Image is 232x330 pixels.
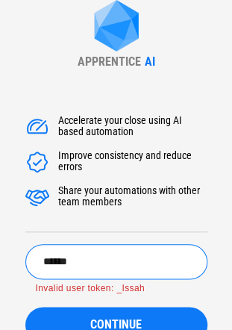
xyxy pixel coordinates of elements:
img: Accelerate [25,115,49,139]
div: APPRENTICE [78,55,141,69]
div: Share your automations with other team members [58,185,207,209]
div: Improve consistency and reduce errors [58,150,207,174]
div: AI [145,55,155,69]
img: Accelerate [25,185,49,209]
img: Accelerate [25,150,49,174]
p: Invalid user token: _Issah [36,281,197,296]
div: Accelerate your close using AI based automation [58,115,207,139]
